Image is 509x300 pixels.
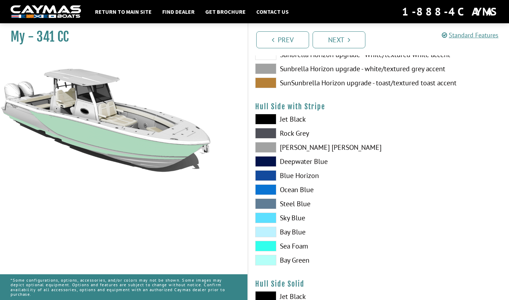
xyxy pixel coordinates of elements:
label: Jet Black [255,114,372,124]
label: Deepwater Blue [255,156,372,167]
label: SunSunbrella Horizon upgrade - toast/textured toast accent [255,78,372,88]
label: Sky Blue [255,213,372,223]
label: [PERSON_NAME] [PERSON_NAME] [255,142,372,153]
ul: Pagination [255,30,509,48]
label: Steel Blue [255,198,372,209]
a: Find Dealer [159,7,198,16]
a: Next [313,31,365,48]
a: Get Brochure [202,7,249,16]
label: Blue Horizon [255,170,372,181]
a: Return to main site [92,7,155,16]
img: white-logo-c9c8dbefe5ff5ceceb0f0178aa75bf4bb51f6bca0971e226c86eb53dfe498488.png [11,5,81,18]
a: Contact Us [253,7,292,16]
p: *Some configurations, options, accessories, and/or colors may not be shown. Some images may depic... [11,274,237,300]
h4: Hull Side Solid [255,280,502,288]
h4: Hull Side with Stripe [255,102,502,111]
label: Rock Grey [255,128,372,139]
label: Bay Green [255,255,372,265]
label: Sunbrella Horizon upgrade - white/textured grey accent [255,63,372,74]
label: Sea Foam [255,241,372,251]
a: Standard Features [442,31,498,39]
div: 1-888-4CAYMAS [402,4,498,19]
label: Bay Blue [255,227,372,237]
h1: My - 341 CC [11,29,230,45]
label: Ocean Blue [255,184,372,195]
a: Prev [256,31,309,48]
